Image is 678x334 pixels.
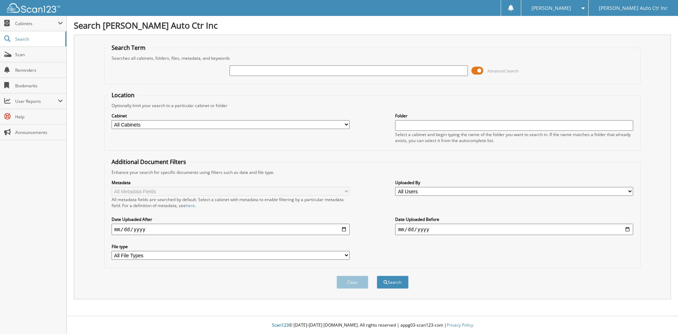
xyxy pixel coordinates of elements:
[112,244,350,250] label: File type
[7,3,60,13] img: scan123-logo-white.svg
[108,102,637,109] div: Optionally limit your search to a particular cabinet or folder
[395,216,633,222] label: Date Uploaded Before
[599,6,668,10] span: [PERSON_NAME] Auto Ctr Inc
[377,276,409,289] button: Search
[15,52,63,58] span: Scan
[74,19,671,31] h1: Search [PERSON_NAME] Auto Ctr Inc
[108,55,637,61] div: Searches all cabinets, folders, files, metadata, and keywords
[67,317,678,334] div: © [DATE]-[DATE] [DOMAIN_NAME]. All rights reserved | appg03-scan123-com |
[108,44,149,52] legend: Search Term
[15,20,58,27] span: Cabinets
[112,224,350,235] input: start
[112,197,350,209] div: All metadata fields are searched by default. Select a cabinet with metadata to enable filtering b...
[395,224,633,235] input: end
[186,203,195,209] a: here
[272,322,289,328] span: Scan123
[15,36,62,42] span: Search
[112,113,350,119] label: Cabinet
[15,83,63,89] span: Bookmarks
[395,131,633,143] div: Select a cabinet and begin typing the name of the folder you want to search in. If the name match...
[395,113,633,119] label: Folder
[108,158,190,166] legend: Additional Document Filters
[337,276,368,289] button: Clear
[15,98,58,104] span: User Reports
[112,216,350,222] label: Date Uploaded After
[15,114,63,120] span: Help
[395,180,633,186] label: Uploaded By
[531,6,571,10] span: [PERSON_NAME]
[447,322,473,328] a: Privacy Policy
[108,91,138,99] legend: Location
[108,169,637,175] div: Enhance your search for specific documents using filters such as date and file type.
[112,180,350,186] label: Metadata
[15,129,63,135] span: Announcements
[15,67,63,73] span: Reminders
[487,68,519,74] span: Advanced Search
